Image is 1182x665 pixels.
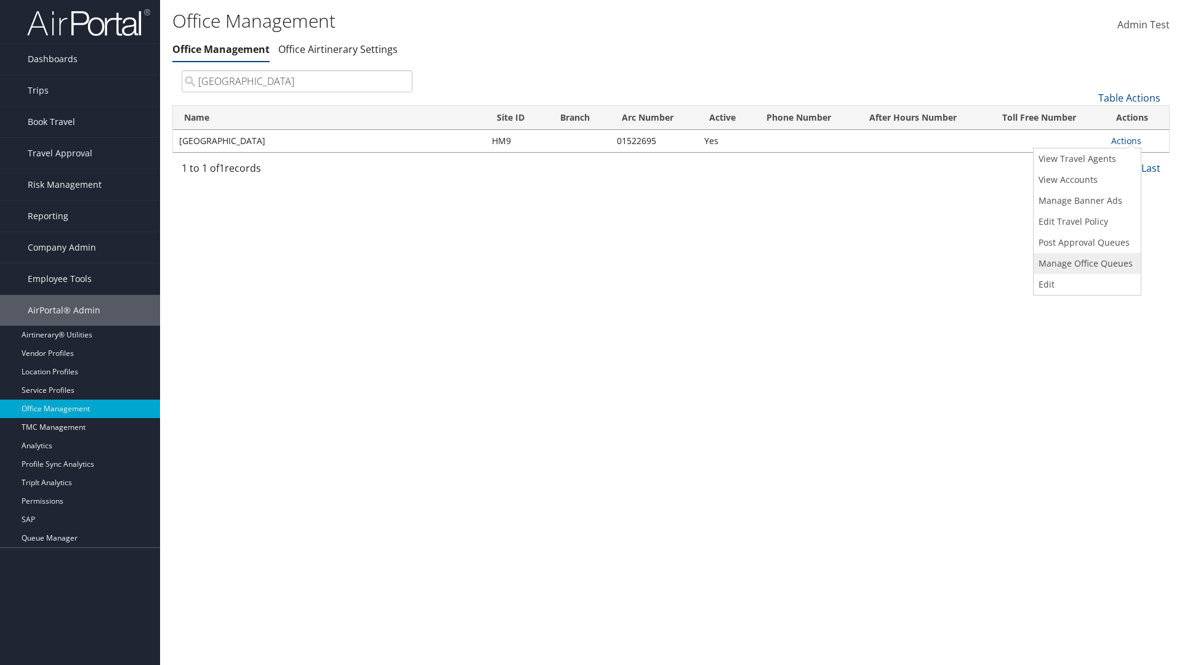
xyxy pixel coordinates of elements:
span: Risk Management [28,169,102,200]
span: Reporting [28,201,68,232]
th: After Hours Number: activate to sort column ascending [858,106,991,130]
input: Search [182,70,412,92]
th: Site ID: activate to sort column ascending [486,106,549,130]
a: Office Airtinerary Settings [278,42,398,56]
th: Phone Number: activate to sort column ascending [755,106,858,130]
span: Book Travel [28,107,75,137]
td: Yes [698,130,756,152]
span: Travel Approval [28,138,92,169]
th: Active: activate to sort column ascending [698,106,756,130]
h1: Office Management [172,8,837,34]
span: Dashboards [28,44,78,75]
th: Branch: activate to sort column ascending [549,106,610,130]
a: View Travel Agents [1034,148,1138,169]
a: Last [1141,161,1160,175]
img: airportal-logo.png [27,8,150,37]
td: 01522695 [611,130,698,152]
span: Employee Tools [28,264,92,294]
a: View Accounts [1034,169,1138,190]
span: Admin Test [1117,18,1170,31]
span: Company Admin [28,232,96,263]
div: 1 to 1 of records [182,161,412,182]
th: Name: activate to sort column ascending [173,106,486,130]
th: Toll Free Number: activate to sort column ascending [991,106,1105,130]
a: Manage Banner Ads [1034,190,1138,211]
th: Arc Number: activate to sort column ascending [611,106,698,130]
a: Office Management [172,42,270,56]
a: Edit Travel Policy [1034,211,1138,232]
a: Edit [1034,274,1138,295]
span: AirPortal® Admin [28,295,100,326]
td: [GEOGRAPHIC_DATA] [173,130,486,152]
a: Actions [1111,135,1141,147]
span: 1 [219,161,225,175]
a: Table Actions [1098,91,1160,105]
a: Manage Office Queues [1034,253,1138,274]
td: HM9 [486,130,549,152]
span: Trips [28,75,49,106]
a: Admin Test [1117,6,1170,44]
a: Post Approval Queues [1034,232,1138,253]
th: Actions [1105,106,1169,130]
